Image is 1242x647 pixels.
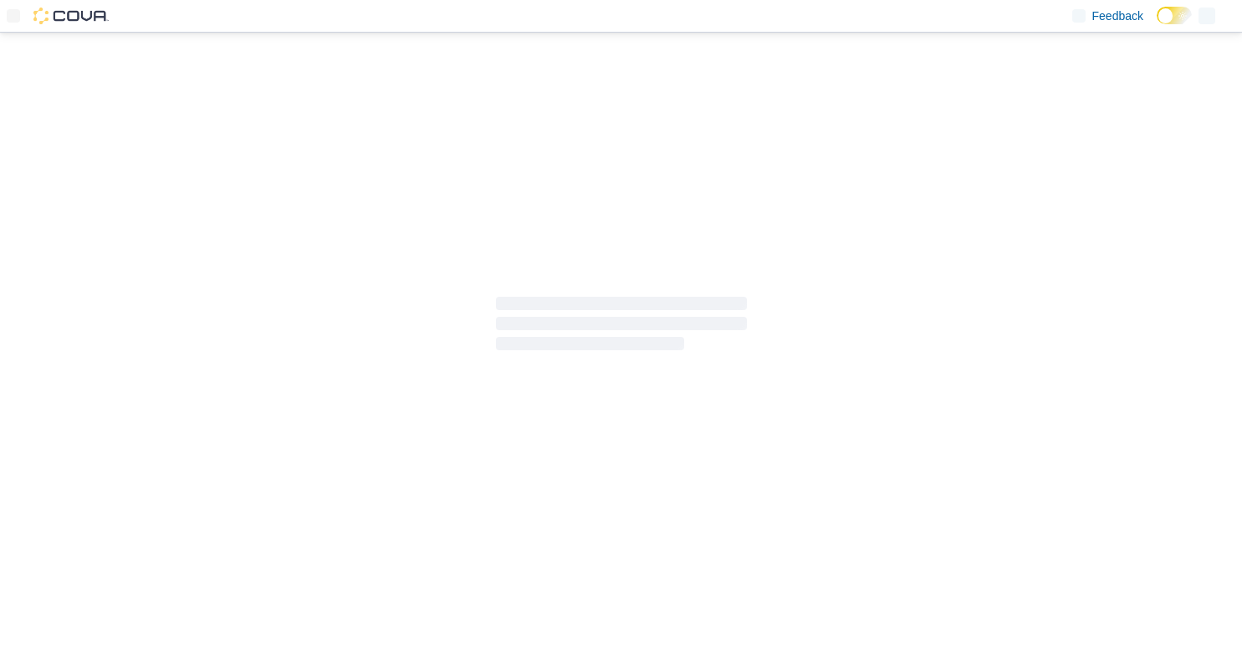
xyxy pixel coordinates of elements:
[1157,7,1192,24] input: Dark Mode
[1157,24,1158,25] span: Dark Mode
[496,300,747,354] span: Loading
[33,8,109,24] img: Cova
[1092,8,1143,24] span: Feedback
